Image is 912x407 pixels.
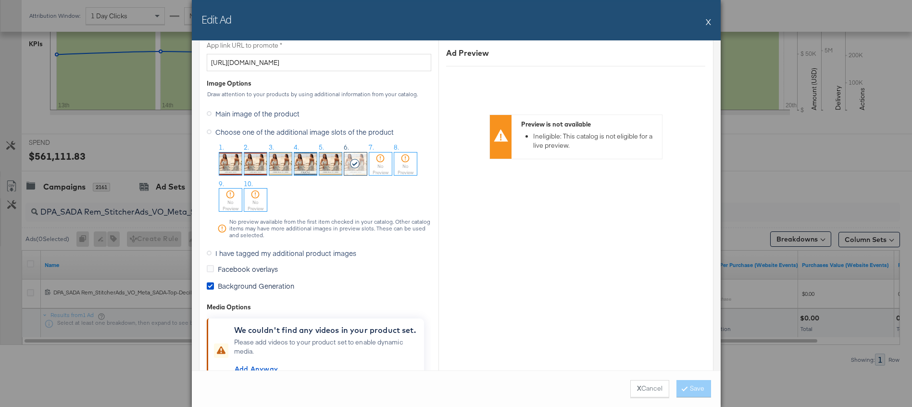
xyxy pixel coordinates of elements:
span: 4. [294,143,299,152]
span: 8. [394,143,399,152]
div: Draw attention to your products by using additional information from your catalog. [207,91,431,98]
div: No Preview [369,163,392,176]
img: PMFoGe2SbPIHqv5PvvL8fw.jpg [294,153,317,175]
img: E_foELlfjh-obixs_fQjfQ.jpg [269,153,292,175]
div: No Preview [244,199,267,212]
span: Facebook overlays [218,264,278,274]
li: Ineligible: This catalog is not eligible for a live preview. [533,132,657,150]
img: JMGl9jfVuV8wGW5LrInhHQ.jpg [244,153,267,175]
span: 6. [344,143,349,152]
span: I have tagged my additional product images [215,248,356,258]
strong: X [637,384,641,393]
div: We couldn't find any videos in your product set. [234,324,420,336]
label: App link URL to promote * [207,41,431,50]
span: 1. [219,143,224,152]
div: Media Options [207,303,431,312]
h2: Edit Ad [201,12,231,26]
img: E_foELlfjh-obixs_fQjfQ.jpg [319,153,342,175]
span: 3. [269,143,274,152]
img: JMGl9jfVuV8wGW5LrInhHQ.jpg [219,153,242,175]
span: 7. [369,143,374,152]
span: 5. [319,143,324,152]
div: Please add videos to your product set to enable dynamic media. [234,338,420,377]
div: Preview is not available [521,120,657,129]
button: X [706,12,711,31]
span: 10. [244,179,253,189]
span: Choose one of the additional image slots of the product [215,127,394,137]
div: No preview available from the first item checked in your catalog. Other catalog items may have mo... [229,218,431,239]
input: Add URL that will be shown to people who see your ad [207,54,431,72]
div: Image Options [207,79,251,88]
span: Main image of the product [215,109,300,118]
button: XCancel [630,380,669,397]
span: Add Anyway [235,363,278,375]
div: Ad Preview [446,48,706,59]
span: 9. [219,179,224,189]
div: No Preview [394,163,417,176]
button: Add Anyway [231,361,282,377]
span: Background Generation [218,281,294,291]
div: No Preview [219,199,242,212]
span: 2. [244,143,249,152]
